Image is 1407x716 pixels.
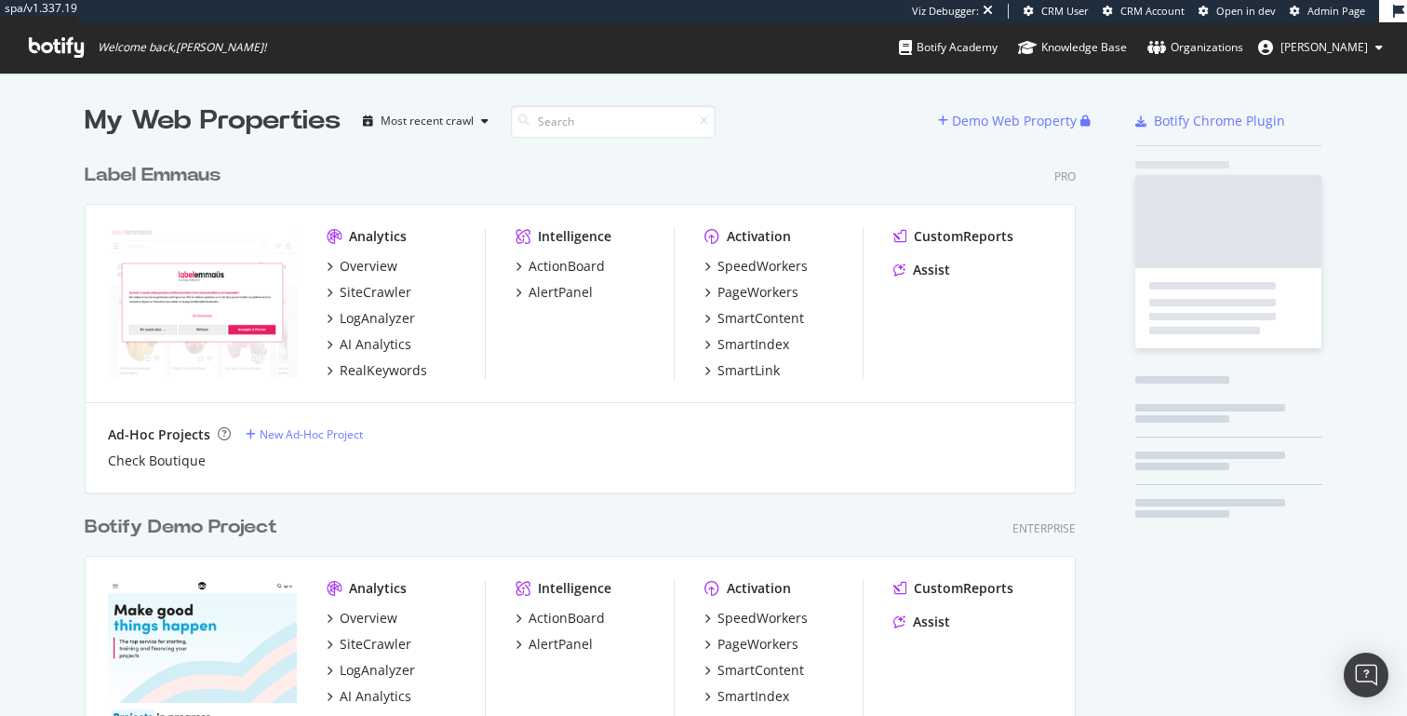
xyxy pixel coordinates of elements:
[340,661,415,680] div: LogAnalyzer
[1280,39,1368,55] span: Thomas Grange
[327,335,411,354] a: AI Analytics
[1307,4,1365,18] span: Admin Page
[108,227,297,378] img: Label Emmaus
[893,227,1013,246] a: CustomReports
[529,635,593,654] div: AlertPanel
[704,283,798,302] a: PageWorkers
[327,661,415,680] a: LogAnalyzer
[704,635,798,654] a: PageWorkers
[340,283,411,302] div: SiteCrawler
[1290,4,1365,19] a: Admin Page
[327,309,415,328] a: LogAnalyzer
[727,227,791,246] div: Activation
[1344,653,1388,697] div: Open Intercom Messenger
[516,635,593,654] a: AlertPanel
[327,361,427,380] a: RealKeywords
[899,22,998,73] a: Botify Academy
[340,609,397,628] div: Overview
[1012,520,1076,536] div: Enterprise
[938,113,1080,128] a: Demo Web Property
[899,38,998,57] div: Botify Academy
[1154,112,1285,130] div: Botify Chrome Plugin
[516,609,605,628] a: ActionBoard
[704,309,804,328] a: SmartContent
[340,361,427,380] div: RealKeywords
[1054,169,1076,184] div: Pro
[717,257,808,276] div: SpeedWorkers
[327,257,397,276] a: Overview
[893,613,950,631] a: Assist
[349,579,407,598] div: Analytics
[327,687,411,706] a: AI Analytics
[1018,38,1127,57] div: Knowledge Base
[913,613,950,631] div: Assist
[717,661,804,680] div: SmartContent
[538,227,611,246] div: Intelligence
[1103,4,1185,19] a: CRM Account
[717,335,789,354] div: SmartIndex
[704,687,789,706] a: SmartIndex
[952,112,1077,130] div: Demo Web Property
[704,257,808,276] a: SpeedWorkers
[511,105,716,138] input: Search
[516,257,605,276] a: ActionBoard
[1024,4,1089,19] a: CRM User
[85,102,341,140] div: My Web Properties
[893,261,950,279] a: Assist
[85,514,285,541] a: Botify Demo Project
[1018,22,1127,73] a: Knowledge Base
[717,635,798,654] div: PageWorkers
[1135,112,1285,130] a: Botify Chrome Plugin
[1041,4,1089,18] span: CRM User
[1147,22,1243,73] a: Organizations
[704,609,808,628] a: SpeedWorkers
[1147,38,1243,57] div: Organizations
[912,4,979,19] div: Viz Debugger:
[914,227,1013,246] div: CustomReports
[704,361,780,380] a: SmartLink
[717,687,789,706] div: SmartIndex
[246,426,363,442] a: New Ad-Hoc Project
[349,227,407,246] div: Analytics
[717,309,804,328] div: SmartContent
[529,283,593,302] div: AlertPanel
[340,309,415,328] div: LogAnalyzer
[108,426,210,444] div: Ad-Hoc Projects
[516,283,593,302] a: AlertPanel
[340,687,411,706] div: AI Analytics
[717,283,798,302] div: PageWorkers
[355,106,496,136] button: Most recent crawl
[327,283,411,302] a: SiteCrawler
[340,635,411,654] div: SiteCrawler
[85,162,221,189] div: Label Emmaus
[1199,4,1276,19] a: Open in dev
[717,361,780,380] div: SmartLink
[98,40,266,55] span: Welcome back, [PERSON_NAME] !
[913,261,950,279] div: Assist
[340,335,411,354] div: AI Analytics
[1120,4,1185,18] span: CRM Account
[85,514,277,541] div: Botify Demo Project
[893,579,1013,598] a: CustomReports
[717,609,808,628] div: SpeedWorkers
[327,635,411,654] a: SiteCrawler
[538,579,611,598] div: Intelligence
[704,661,804,680] a: SmartContent
[340,257,397,276] div: Overview
[1243,33,1398,62] button: [PERSON_NAME]
[529,609,605,628] div: ActionBoard
[381,115,474,127] div: Most recent crawl
[85,162,228,189] a: Label Emmaus
[938,106,1080,136] button: Demo Web Property
[529,257,605,276] div: ActionBoard
[914,579,1013,598] div: CustomReports
[704,335,789,354] a: SmartIndex
[108,452,206,470] a: Check Boutique
[1216,4,1276,18] span: Open in dev
[727,579,791,598] div: Activation
[327,609,397,628] a: Overview
[260,426,363,442] div: New Ad-Hoc Project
